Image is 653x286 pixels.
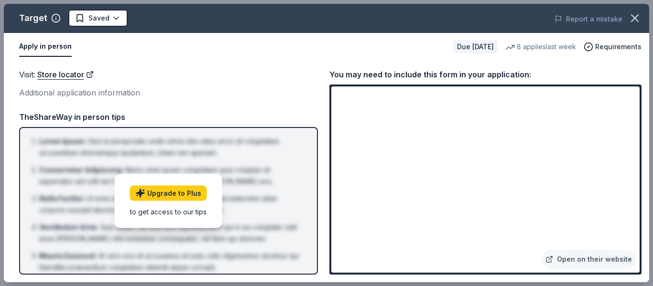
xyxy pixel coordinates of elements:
div: Additional application information [19,86,318,99]
button: Requirements [584,41,642,53]
li: Sed ut perspiciatis unde omnis iste natus error sit voluptatem accusantium doloremque laudantium,... [39,136,304,159]
button: Saved [68,10,128,27]
span: Requirements [595,41,642,53]
div: Visit : [19,68,318,81]
div: Due [DATE] [453,40,498,53]
span: Consectetur Adipiscing : [39,166,123,174]
a: Upgrade to Plus [130,185,207,201]
span: Mauris Euismod : [39,252,97,260]
li: Nemo enim ipsam voluptatem quia voluptas sit aspernatur aut odit aut fugit, sed quia consequuntur... [39,164,304,187]
li: Ut enim ad minima veniam, quis nostrum exercitationem ullam corporis suscipit laboriosam, nisi ut... [39,193,304,216]
span: Lorem Ipsum : [39,137,86,145]
li: At vero eos et accusamus et iusto odio dignissimos ducimus qui blanditiis praesentium voluptatum ... [39,250,304,273]
button: Report a mistake [555,13,622,25]
span: Vestibulum Ante : [39,223,98,231]
div: Target [19,11,47,26]
div: 8 applies last week [505,41,576,53]
div: TheShareWay in person tips [19,111,318,123]
div: to get access to our tips [130,206,207,216]
div: You may need to include this form in your application: [329,68,642,81]
span: Nulla Facilisi : [39,194,85,202]
a: Store locator [37,68,94,81]
span: Saved [88,12,109,24]
li: Quis autem vel eum iure reprehenderit qui in ea voluptate velit esse [PERSON_NAME] nihil molestia... [39,222,304,244]
a: Open on their website [542,250,636,269]
button: Apply in person [19,37,72,57]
